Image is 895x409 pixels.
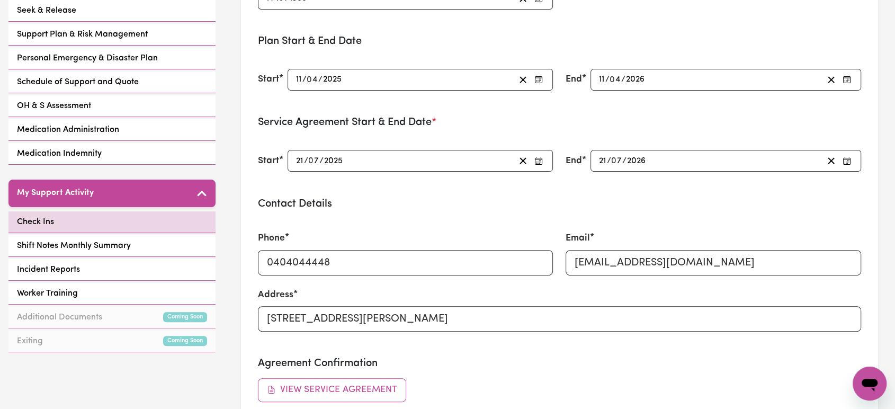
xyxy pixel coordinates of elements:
[307,75,312,84] span: 0
[17,216,54,228] span: Check Ins
[17,239,131,252] span: Shift Notes Monthly Summary
[8,211,216,233] a: Check Ins
[8,180,216,207] button: My Support Activity
[17,335,43,348] span: Exiting
[17,52,158,65] span: Personal Emergency & Disaster Plan
[17,188,94,198] h5: My Support Activity
[318,75,323,84] span: /
[17,123,119,136] span: Medication Administration
[8,259,216,281] a: Incident Reports
[258,73,279,86] label: Start
[17,4,76,17] span: Seek & Release
[258,378,407,402] button: View Service Agreement
[626,154,647,168] input: ----
[17,100,91,112] span: OH & S Assessment
[319,156,324,166] span: /
[8,235,216,257] a: Shift Notes Monthly Summary
[17,76,139,88] span: Schedule of Support and Quote
[17,311,102,324] span: Additional Documents
[611,73,622,87] input: --
[612,154,623,168] input: --
[8,283,216,305] a: Worker Training
[8,143,216,165] a: Medication Indemnity
[610,75,615,84] span: 0
[8,119,216,141] a: Medication Administration
[258,288,293,302] label: Address
[302,75,307,84] span: /
[296,73,302,87] input: --
[625,73,646,87] input: ----
[258,357,862,370] h3: Agreement Confirmation
[611,157,616,165] span: 0
[309,154,319,168] input: --
[8,48,216,69] a: Personal Emergency & Disaster Plan
[258,154,279,168] label: Start
[8,307,216,328] a: Additional DocumentsComing Soon
[258,35,862,48] h3: Plan Start & End Date
[17,28,148,41] span: Support Plan & Risk Management
[258,116,862,129] h3: Service Agreement Start & End Date
[17,287,78,300] span: Worker Training
[8,24,216,46] a: Support Plan & Risk Management
[566,154,582,168] label: End
[8,331,216,352] a: ExitingComing Soon
[621,75,625,84] span: /
[296,154,304,168] input: --
[323,73,343,87] input: ----
[853,367,887,401] iframe: Button to launch messaging window
[607,156,611,166] span: /
[622,156,626,166] span: /
[8,72,216,93] a: Schedule of Support and Quote
[258,198,862,210] h3: Contact Details
[308,157,314,165] span: 0
[566,73,582,86] label: End
[598,154,607,168] input: --
[566,232,590,245] label: Email
[307,73,318,87] input: --
[605,75,610,84] span: /
[324,154,344,168] input: ----
[258,232,285,245] label: Phone
[17,147,102,160] span: Medication Indemnity
[304,156,308,166] span: /
[163,312,207,322] small: Coming Soon
[598,73,605,87] input: --
[17,263,80,276] span: Incident Reports
[8,95,216,117] a: OH & S Assessment
[163,336,207,346] small: Coming Soon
